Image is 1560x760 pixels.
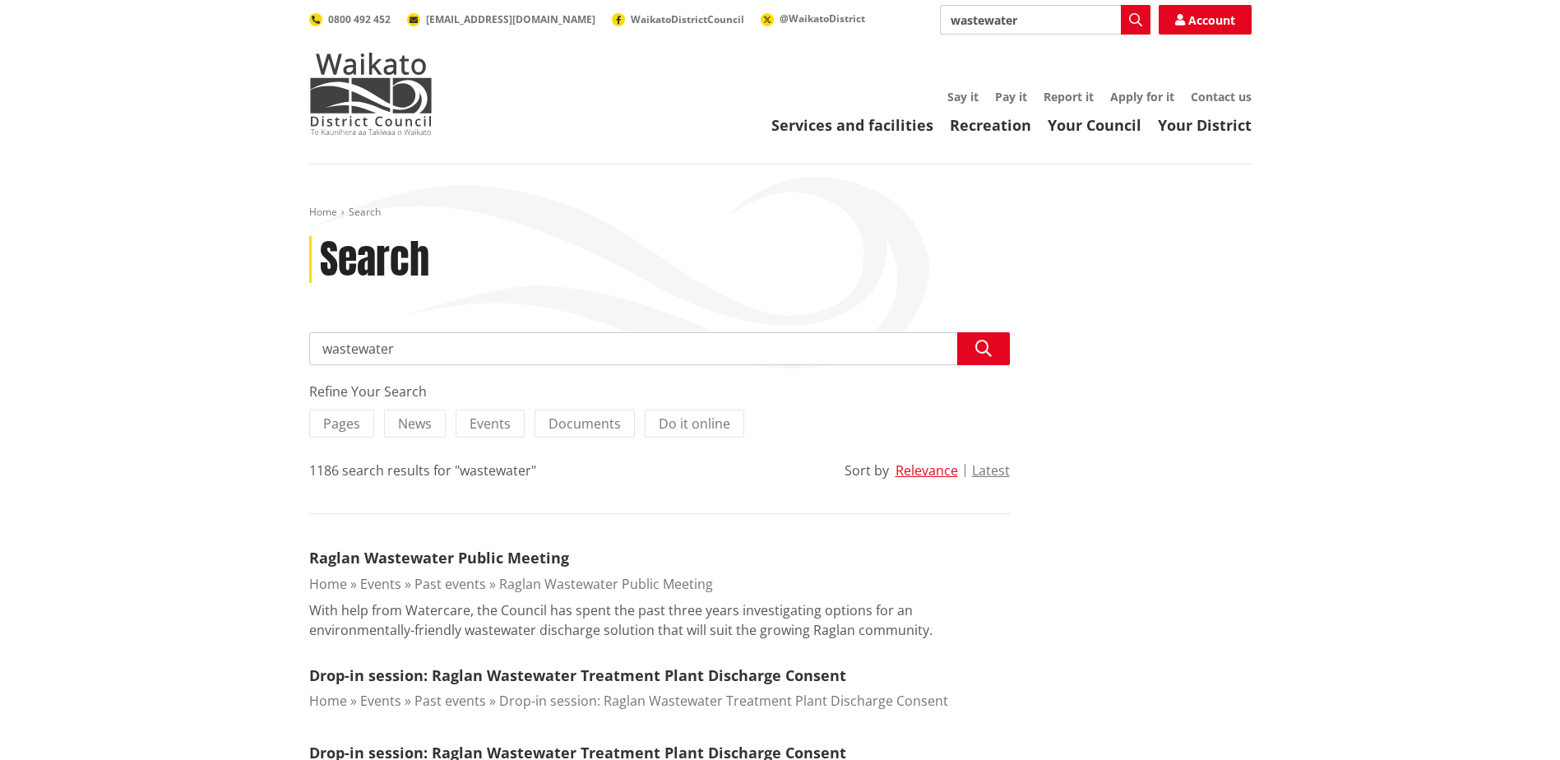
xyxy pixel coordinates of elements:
[309,461,536,480] div: 1186 search results for "wastewater"
[1191,89,1252,104] a: Contact us
[845,461,889,480] div: Sort by
[1110,89,1174,104] a: Apply for it
[631,12,744,26] span: WaikatoDistrictCouncil
[349,205,381,219] span: Search
[940,5,1150,35] input: Search input
[780,12,865,25] span: @WaikatoDistrict
[1159,5,1252,35] a: Account
[612,12,744,26] a: WaikatoDistrictCouncil
[309,206,1252,220] nav: breadcrumb
[470,415,511,433] span: Events
[309,53,433,135] img: Waikato District Council - Te Kaunihera aa Takiwaa o Waikato
[1158,115,1252,135] a: Your District
[309,600,1010,640] p: With help from Watercare, the Council has spent the past three years investigating options for an...
[407,12,595,26] a: [EMAIL_ADDRESS][DOMAIN_NAME]
[995,89,1027,104] a: Pay it
[549,415,621,433] span: Documents
[309,332,1010,365] input: Search input
[323,415,360,433] span: Pages
[360,575,401,593] a: Events
[896,463,958,478] button: Relevance
[972,463,1010,478] button: Latest
[414,575,486,593] a: Past events
[360,692,401,710] a: Events
[309,665,846,685] a: Drop-in session: Raglan Wastewater Treatment Plant Discharge Consent
[771,115,933,135] a: Services and facilities
[309,205,337,219] a: Home
[309,692,347,710] a: Home
[398,415,432,433] span: News
[320,236,429,284] h1: Search
[499,575,713,593] a: Raglan Wastewater Public Meeting
[499,692,948,710] a: Drop-in session: Raglan Wastewater Treatment Plant Discharge Consent
[309,548,569,568] a: Raglan Wastewater Public Meeting
[328,12,391,26] span: 0800 492 452
[659,415,730,433] span: Do it online
[947,89,979,104] a: Say it
[309,12,391,26] a: 0800 492 452
[309,575,347,593] a: Home
[1044,89,1094,104] a: Report it
[761,12,865,25] a: @WaikatoDistrict
[414,692,486,710] a: Past events
[426,12,595,26] span: [EMAIL_ADDRESS][DOMAIN_NAME]
[1048,115,1141,135] a: Your Council
[309,382,1010,401] div: Refine Your Search
[950,115,1031,135] a: Recreation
